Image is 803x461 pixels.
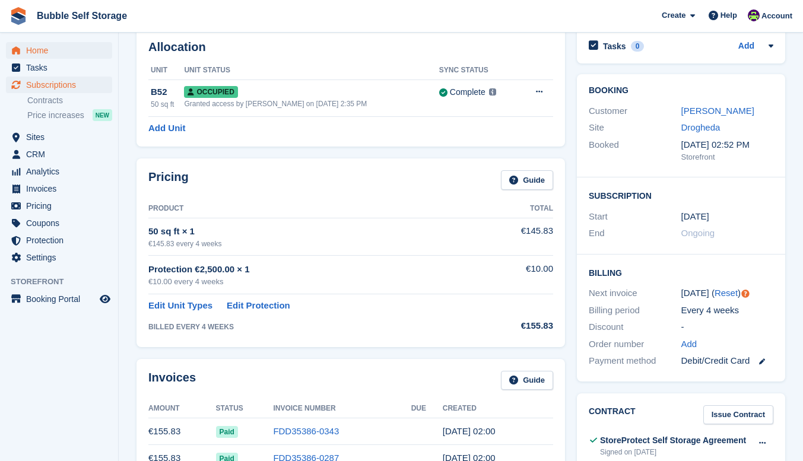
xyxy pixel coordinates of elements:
[662,9,685,21] span: Create
[681,287,774,300] div: [DATE] ( )
[715,288,738,298] a: Reset
[721,9,737,21] span: Help
[681,138,774,152] div: [DATE] 02:52 PM
[26,59,97,76] span: Tasks
[148,399,216,418] th: Amount
[6,42,112,59] a: menu
[32,6,132,26] a: Bubble Self Storage
[184,61,439,80] th: Unit Status
[589,304,681,317] div: Billing period
[148,299,212,313] a: Edit Unit Types
[26,232,97,249] span: Protection
[148,199,478,218] th: Product
[589,86,773,96] h2: Booking
[589,210,681,224] div: Start
[740,288,751,299] div: Tooltip anchor
[26,180,97,197] span: Invoices
[148,61,184,80] th: Unit
[681,304,774,317] div: Every 4 weeks
[411,399,443,418] th: Due
[748,9,760,21] img: Tom Gilmore
[681,338,697,351] a: Add
[478,199,553,218] th: Total
[681,151,774,163] div: Storefront
[26,42,97,59] span: Home
[450,86,485,98] div: Complete
[148,225,478,239] div: 50 sq ft × 1
[6,77,112,93] a: menu
[148,371,196,390] h2: Invoices
[9,7,27,25] img: stora-icon-8386f47178a22dfd0bd8f6a31ec36ba5ce8667c1dd55bd0f319d3a0aa187defe.svg
[98,292,112,306] a: Preview store
[151,99,184,110] div: 50 sq ft
[148,40,553,54] h2: Allocation
[603,41,626,52] h2: Tasks
[11,276,118,288] span: Storefront
[589,320,681,334] div: Discount
[589,189,773,201] h2: Subscription
[6,215,112,231] a: menu
[184,86,237,98] span: Occupied
[589,405,636,425] h2: Contract
[501,371,553,390] a: Guide
[148,263,478,276] div: Protection €2,500.00 × 1
[26,129,97,145] span: Sites
[26,198,97,214] span: Pricing
[681,354,774,368] div: Debit/Credit Card
[478,218,553,255] td: €145.83
[589,338,681,351] div: Order number
[600,447,746,457] div: Signed on [DATE]
[184,98,439,109] div: Granted access by [PERSON_NAME] on [DATE] 2:35 PM
[6,129,112,145] a: menu
[681,106,754,116] a: [PERSON_NAME]
[6,59,112,76] a: menu
[148,276,478,288] div: €10.00 every 4 weeks
[443,399,553,418] th: Created
[273,399,411,418] th: Invoice Number
[681,320,774,334] div: -
[6,249,112,266] a: menu
[439,61,519,80] th: Sync Status
[6,291,112,307] a: menu
[26,215,97,231] span: Coupons
[589,121,681,135] div: Site
[589,227,681,240] div: End
[589,287,681,300] div: Next invoice
[148,170,189,190] h2: Pricing
[6,146,112,163] a: menu
[148,239,478,249] div: €145.83 every 4 weeks
[589,266,773,278] h2: Billing
[738,40,754,53] a: Add
[501,170,553,190] a: Guide
[6,232,112,249] a: menu
[703,405,773,425] a: Issue Contract
[589,138,681,163] div: Booked
[761,10,792,22] span: Account
[26,77,97,93] span: Subscriptions
[216,426,238,438] span: Paid
[27,110,84,121] span: Price increases
[489,88,496,96] img: icon-info-grey-7440780725fd019a000dd9b08b2336e03edf1995a4989e88bcd33f0948082b44.svg
[216,399,274,418] th: Status
[681,228,715,238] span: Ongoing
[478,256,553,294] td: €10.00
[93,109,112,121] div: NEW
[600,434,746,447] div: StoreProtect Self Storage Agreement
[148,122,185,135] a: Add Unit
[631,41,645,52] div: 0
[681,122,721,132] a: Drogheda
[681,210,709,224] time: 2025-03-15 01:00:00 UTC
[26,163,97,180] span: Analytics
[27,95,112,106] a: Contracts
[148,322,478,332] div: BILLED EVERY 4 WEEKS
[273,426,339,436] a: FDD35386-0343
[151,85,184,99] div: B52
[6,163,112,180] a: menu
[589,104,681,118] div: Customer
[227,299,290,313] a: Edit Protection
[26,291,97,307] span: Booking Portal
[27,109,112,122] a: Price increases NEW
[443,426,496,436] time: 2025-08-02 01:00:05 UTC
[589,354,681,368] div: Payment method
[6,198,112,214] a: menu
